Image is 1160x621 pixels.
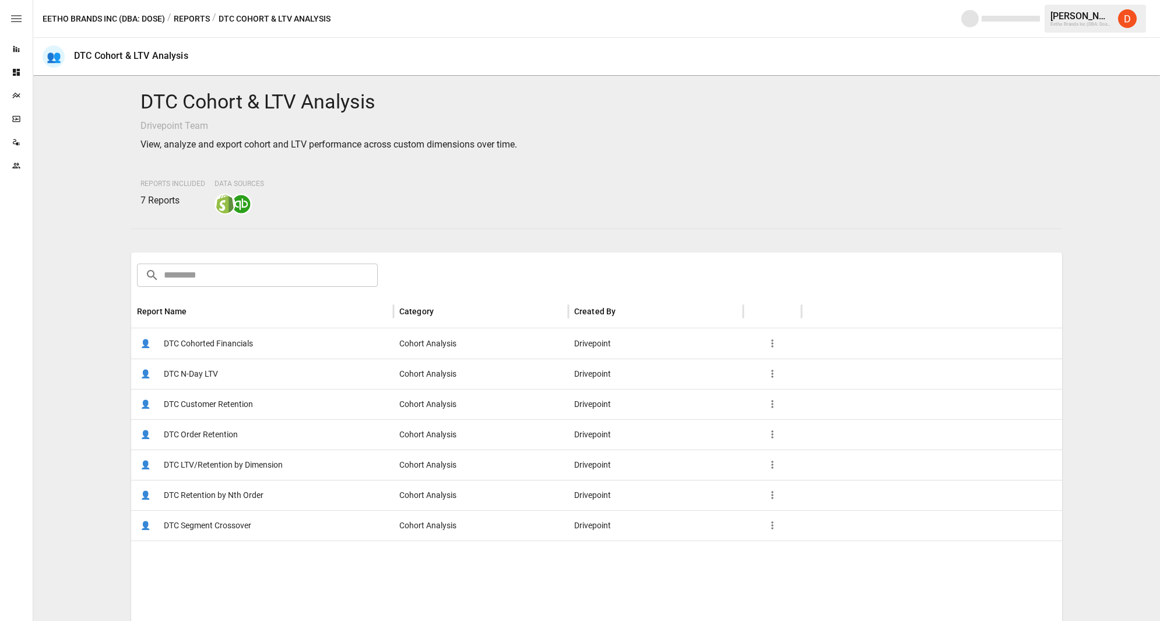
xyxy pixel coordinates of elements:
div: / [212,12,216,26]
span: 👤 [137,395,154,413]
div: Cohort Analysis [393,328,568,359]
div: Drivepoint [568,510,743,541]
div: DTC Cohort & LTV Analysis [74,50,188,61]
span: DTC Retention by Nth Order [164,480,263,510]
div: Drivepoint [568,328,743,359]
div: Eetho Brands Inc (DBA: Dose) [1050,22,1111,27]
h4: DTC Cohort & LTV Analysis [140,90,1053,114]
div: 👥 [43,45,65,68]
div: Created By [574,307,616,316]
img: Daley Meistrell [1118,9,1137,28]
button: Eetho Brands Inc (DBA: Dose) [43,12,165,26]
div: Cohort Analysis [393,450,568,480]
span: 👤 [137,335,154,352]
p: Drivepoint Team [140,119,1053,133]
div: [PERSON_NAME] [1050,10,1111,22]
span: DTC Cohorted Financials [164,329,253,359]
div: Cohort Analysis [393,510,568,541]
button: Daley Meistrell [1111,2,1144,35]
span: 👤 [137,426,154,443]
div: Cohort Analysis [393,389,568,419]
span: DTC N-Day LTV [164,359,218,389]
span: Reports Included [140,180,205,188]
div: Drivepoint [568,450,743,480]
div: Category [399,307,434,316]
button: Sort [617,303,633,320]
div: Report Name [137,307,187,316]
span: DTC Segment Crossover [164,511,251,541]
p: View, analyze and export cohort and LTV performance across custom dimensions over time. [140,138,1053,152]
div: Drivepoint [568,419,743,450]
button: Reports [174,12,210,26]
div: Drivepoint [568,389,743,419]
span: 👤 [137,486,154,504]
span: Data Sources [215,180,264,188]
div: Cohort Analysis [393,419,568,450]
div: Drivepoint [568,359,743,389]
div: Drivepoint [568,480,743,510]
img: shopify [216,195,234,213]
button: Sort [188,303,205,320]
img: quickbooks [232,195,251,213]
div: Cohort Analysis [393,480,568,510]
span: 👤 [137,456,154,473]
div: Cohort Analysis [393,359,568,389]
span: 👤 [137,365,154,383]
button: Sort [435,303,451,320]
span: DTC Customer Retention [164,390,253,419]
span: DTC LTV/Retention by Dimension [164,450,283,480]
span: 👤 [137,517,154,534]
span: DTC Order Retention [164,420,238,450]
p: 7 Reports [140,194,205,208]
div: / [167,12,171,26]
